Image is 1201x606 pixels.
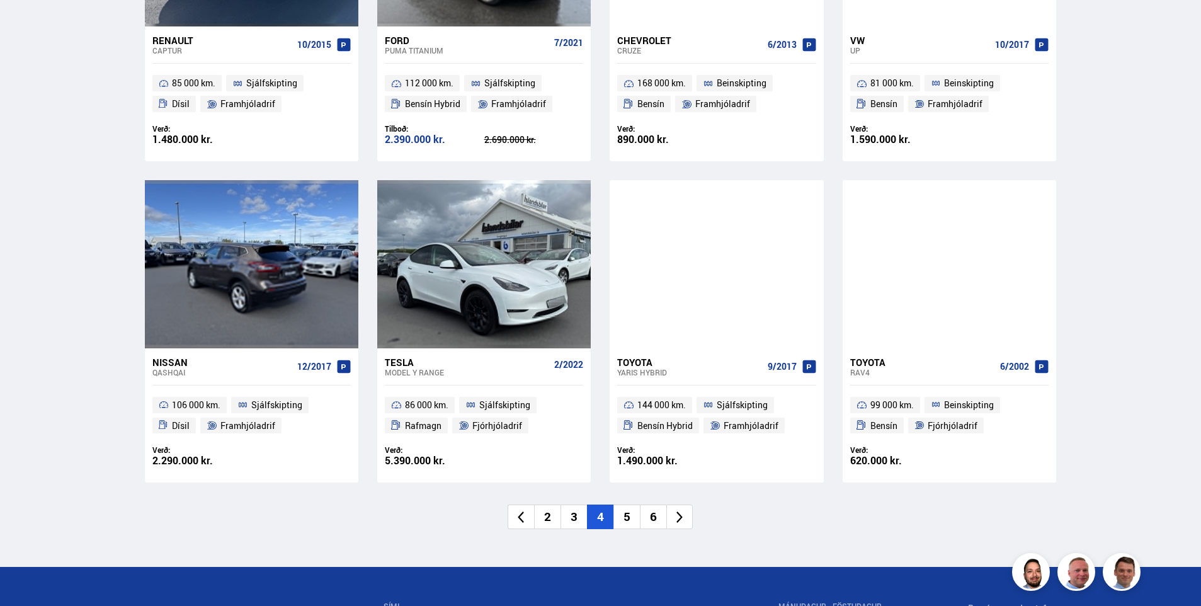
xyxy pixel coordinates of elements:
a: Toyota Yaris HYBRID 9/2017 144 000 km. Sjálfskipting Bensín Hybrid Framhjóladrif Verð: 1.490.000 kr. [610,348,823,483]
a: Chevrolet Cruze 6/2013 168 000 km. Beinskipting Bensín Framhjóladrif Verð: 890.000 kr. [610,26,823,161]
span: Dísil [172,418,190,433]
span: 10/2015 [297,40,331,50]
div: 2.690.000 kr. [484,135,584,144]
span: Bensín Hybrid [405,96,460,111]
div: 1.480.000 kr. [152,134,252,145]
div: Ford [385,35,549,46]
div: Toyota [850,357,995,368]
div: Verð: [152,445,252,455]
div: Qashqai [152,368,292,377]
span: Fjórhjóladrif [928,418,977,433]
div: Verð: [152,124,252,134]
span: Bensín [870,96,897,111]
span: Beinskipting [944,397,994,413]
div: RAV4 [850,368,995,377]
div: 1.490.000 kr. [617,455,717,466]
li: 5 [613,505,640,529]
div: Up [850,46,990,55]
span: 10/2017 [995,40,1029,50]
li: 4 [587,505,613,529]
span: 168 000 km. [637,76,686,91]
div: Puma TITANIUM [385,46,549,55]
span: Framhjóladrif [220,418,275,433]
span: Framhjóladrif [695,96,750,111]
div: 1.590.000 kr. [850,134,950,145]
a: Nissan Qashqai 12/2017 106 000 km. Sjálfskipting Dísil Framhjóladrif Verð: 2.290.000 kr. [145,348,358,483]
span: Sjálfskipting [246,76,297,91]
div: Chevrolet [617,35,762,46]
span: Fjórhjóladrif [472,418,522,433]
span: Dísil [172,96,190,111]
div: Toyota [617,357,762,368]
span: Beinskipting [944,76,994,91]
a: Tesla Model Y RANGE 2/2022 86 000 km. Sjálfskipting Rafmagn Fjórhjóladrif Verð: 5.390.000 kr. [377,348,591,483]
span: Sjálfskipting [717,397,768,413]
img: nhp88E3Fdnt1Opn2.png [1014,555,1052,593]
div: 890.000 kr. [617,134,717,145]
div: Nissan [152,357,292,368]
span: 6/2013 [768,40,797,50]
span: 12/2017 [297,362,331,372]
span: Beinskipting [717,76,766,91]
div: Verð: [617,124,717,134]
a: Ford Puma TITANIUM 7/2021 112 000 km. Sjálfskipting Bensín Hybrid Framhjóladrif Tilboð: 2.390.000... [377,26,591,161]
img: siFngHWaQ9KaOqBr.png [1059,555,1097,593]
span: Sjálfskipting [484,76,535,91]
span: Framhjóladrif [220,96,275,111]
div: 2.390.000 kr. [385,134,484,145]
span: 86 000 km. [405,397,448,413]
span: 106 000 km. [172,397,220,413]
div: Model Y RANGE [385,368,549,377]
span: 81 000 km. [870,76,914,91]
span: 9/2017 [768,362,797,372]
a: VW Up 10/2017 81 000 km. Beinskipting Bensín Framhjóladrif Verð: 1.590.000 kr. [843,26,1056,161]
span: Bensín [637,96,664,111]
div: Cruze [617,46,762,55]
span: Rafmagn [405,418,441,433]
div: VW [850,35,990,46]
li: 3 [561,505,587,529]
span: 112 000 km. [405,76,453,91]
div: Captur [152,46,292,55]
div: Yaris HYBRID [617,368,762,377]
span: Framhjóladrif [724,418,778,433]
span: Sjálfskipting [479,397,530,413]
div: 620.000 kr. [850,455,950,466]
span: 6/2002 [1000,362,1029,372]
li: 2 [534,505,561,529]
span: 99 000 km. [870,397,914,413]
a: Toyota RAV4 6/2002 99 000 km. Beinskipting Bensín Fjórhjóladrif Verð: 620.000 kr. [843,348,1056,483]
a: Renault Captur 10/2015 85 000 km. Sjálfskipting Dísil Framhjóladrif Verð: 1.480.000 kr. [145,26,358,161]
div: Verð: [850,124,950,134]
span: Bensín [870,418,897,433]
span: Framhjóladrif [491,96,546,111]
span: 7/2021 [554,38,583,48]
div: 2.290.000 kr. [152,455,252,466]
span: Bensín Hybrid [637,418,693,433]
div: Verð: [385,445,484,455]
span: 144 000 km. [637,397,686,413]
div: Verð: [617,445,717,455]
div: Verð: [850,445,950,455]
span: 2/2022 [554,360,583,370]
div: Tilboð: [385,124,484,134]
div: Tesla [385,357,549,368]
span: Sjálfskipting [251,397,302,413]
div: 5.390.000 kr. [385,455,484,466]
button: Opna LiveChat spjallviðmót [10,5,48,43]
span: Framhjóladrif [928,96,982,111]
span: 85 000 km. [172,76,215,91]
li: 6 [640,505,666,529]
img: FbJEzSuNWCJXmdc-.webp [1105,555,1142,593]
div: Renault [152,35,292,46]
